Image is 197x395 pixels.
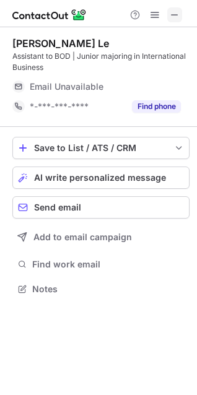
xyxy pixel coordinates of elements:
span: Email Unavailable [30,81,103,92]
img: ContactOut v5.3.10 [12,7,87,22]
button: Send email [12,196,190,219]
div: Save to List / ATS / CRM [34,143,168,153]
span: Send email [34,202,81,212]
span: Find work email [32,259,185,270]
div: [PERSON_NAME] Le [12,37,109,50]
div: Assistant to BOD | Junior majoring in International Business [12,51,190,73]
button: Reveal Button [132,100,181,113]
button: Add to email campaign [12,226,190,248]
span: Notes [32,284,185,295]
button: save-profile-one-click [12,137,190,159]
button: AI write personalized message [12,167,190,189]
span: AI write personalized message [34,173,166,183]
span: Add to email campaign [33,232,132,242]
button: Find work email [12,256,190,273]
button: Notes [12,280,190,298]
